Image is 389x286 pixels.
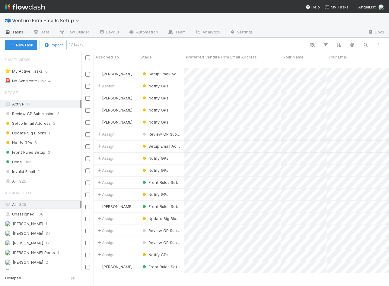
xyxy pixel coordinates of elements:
span: Flow Builder [59,29,89,35]
span: [PERSON_NAME] [13,260,43,265]
span: Assign [96,83,115,89]
span: Notify GPs [141,156,168,161]
span: Assign [96,131,115,137]
div: Notify GPs [141,167,168,173]
div: [PERSON_NAME] [96,203,132,209]
span: [PERSON_NAME] [102,108,132,112]
span: Review GP Submission [141,132,191,137]
div: [PERSON_NAME] [96,264,132,270]
div: Review GP Submission [141,131,181,137]
div: Front Rules Setup [141,203,181,209]
span: Setup Email Address [141,71,187,76]
span: Venture Firm Emails Setup [12,17,82,24]
a: Data [28,28,54,37]
div: Notify GPs [141,95,168,101]
span: AngelList [358,5,376,9]
div: Assign [96,143,115,149]
span: 📬 [5,18,11,23]
span: 0 [45,68,54,75]
span: 13 [46,268,50,276]
span: Assigned To [5,187,31,199]
div: Update Sig Blocks [141,215,181,222]
div: [PERSON_NAME] [96,71,132,77]
a: Team [163,28,190,37]
span: Assign [96,252,115,258]
span: [PERSON_NAME] [102,71,132,76]
img: avatar_462714f4-64db-4129-b9df-50d7d164b9fc.png [96,108,101,112]
span: [PERSON_NAME] [102,204,132,209]
span: Your Email [328,54,348,60]
span: Front Rules Setup [141,264,182,269]
span: [PERSON_NAME] [102,120,132,124]
span: [PERSON_NAME] [13,221,43,226]
span: Assigned To [95,54,119,60]
div: Notify GPs [141,191,168,197]
a: Docs [363,28,389,37]
span: Setup Email Address [141,144,187,149]
div: Notify GPs [141,107,168,113]
img: avatar_c597f508-4d28-4c7c-92e0-bd2d0d338f8e.png [5,259,11,265]
span: [PERSON_NAME] [102,264,132,269]
span: Update Sig Blocks [5,129,46,137]
input: Toggle Row Selected [85,108,90,113]
div: No Syndicate Link [5,77,46,85]
div: Front Rules Setup [141,264,181,270]
div: Help [305,4,320,10]
a: Settings [225,28,258,37]
div: Assign [96,155,115,161]
span: Notify GPs [141,108,168,112]
a: Layout [94,28,124,37]
span: Notify GPs [141,168,168,173]
img: avatar_f2899df2-d2b9-483b-a052-ca3b1db2e5e2.png [96,204,101,209]
span: 1 [49,129,50,137]
div: Notify GPs [141,252,168,258]
img: avatar_7e1c67d1-c55a-4d71-9394-c171c6adeb61.png [378,4,384,10]
img: logo-inverted-e16ddd16eac7371096b0.svg [5,2,45,12]
span: ⭐ [5,68,11,74]
span: Front Rules Setup [141,204,182,209]
span: 1 [57,249,59,256]
img: avatar_462714f4-64db-4129-b9df-50d7d164b9fc.png [96,120,101,124]
input: Toggle Row Selected [85,181,90,185]
span: Assign [96,240,115,246]
input: Toggle Row Selected [85,265,90,269]
span: Notify GPs [141,252,168,257]
div: Notify GPs [141,83,168,89]
span: Assign [96,191,115,197]
input: Toggle Row Selected [85,241,90,245]
button: NewTask [5,40,37,50]
input: Toggle Row Selected [85,168,90,173]
span: Tasks [5,29,24,35]
div: Front Rules Setup [141,179,181,185]
span: 17 [26,102,30,106]
img: avatar_6cb813a7-f212-4ca3-9382-463c76e0b247.png [5,230,11,236]
input: Toggle Row Selected [85,253,90,257]
div: [PERSON_NAME] [96,107,132,113]
span: Notify GPs [141,192,168,197]
span: Your Name [283,54,304,60]
div: Notify GPs [141,119,168,125]
span: Stage [141,54,152,60]
div: All [5,178,80,185]
div: Assign [96,167,115,173]
div: Unassigned [5,210,80,218]
input: Toggle All Rows Selected [85,55,90,60]
img: avatar_5f70d5aa-aee0-4934-b4c6-fe98e66e39e6.png [5,250,11,256]
div: Review GP Submission [141,228,181,234]
div: My Active Tasks [5,68,43,75]
span: My Tasks [325,5,349,9]
input: Toggle Row Selected [85,193,90,197]
span: Done [5,158,22,166]
span: 1 [46,220,47,228]
span: Assign [96,215,115,222]
span: 3 [57,110,59,118]
input: Toggle Row Selected [85,217,90,221]
input: Toggle Row Selected [85,132,90,137]
span: Setup Email Address [5,120,51,127]
span: [PERSON_NAME] [13,269,43,274]
div: Notify GPs [141,155,168,161]
span: Assign [96,228,115,234]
